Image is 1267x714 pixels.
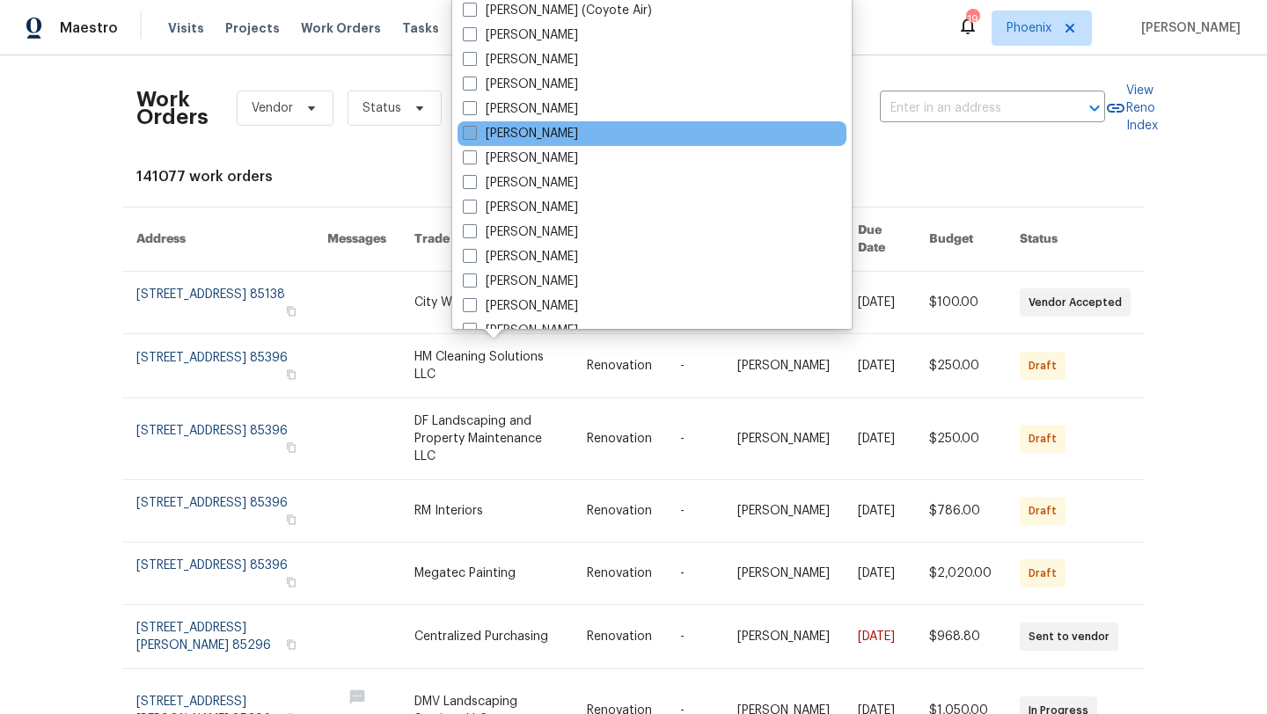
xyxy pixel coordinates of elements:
[573,398,666,480] td: Renovation
[723,605,844,669] td: [PERSON_NAME]
[666,543,723,605] td: -
[666,398,723,480] td: -
[666,480,723,543] td: -
[1134,19,1241,37] span: [PERSON_NAME]
[136,91,209,126] h2: Work Orders
[666,605,723,669] td: -
[400,334,574,398] td: HM Cleaning Solutions LLC
[723,334,844,398] td: [PERSON_NAME]
[723,543,844,605] td: [PERSON_NAME]
[400,272,574,334] td: City Wide Pest Control
[400,480,574,543] td: RM Interiors
[400,208,574,272] th: Trade Partner
[1082,96,1107,120] button: Open
[463,26,578,44] label: [PERSON_NAME]
[573,480,666,543] td: Renovation
[463,322,578,339] label: [PERSON_NAME]
[1007,19,1051,37] span: Phoenix
[1006,208,1145,272] th: Status
[283,440,299,455] button: Copy Address
[463,174,578,192] label: [PERSON_NAME]
[463,76,578,93] label: [PERSON_NAME]
[283,512,299,528] button: Copy Address
[463,199,578,216] label: [PERSON_NAME]
[252,99,293,117] span: Vendor
[666,334,723,398] td: -
[168,19,204,37] span: Visits
[573,334,666,398] td: Renovation
[122,208,313,272] th: Address
[1105,82,1158,135] a: View Reno Index
[573,543,666,605] td: Renovation
[723,480,844,543] td: [PERSON_NAME]
[225,19,280,37] span: Projects
[402,22,439,34] span: Tasks
[60,19,118,37] span: Maestro
[283,367,299,382] button: Copy Address
[313,208,400,272] th: Messages
[573,605,666,669] td: Renovation
[301,19,381,37] span: Work Orders
[915,208,1006,272] th: Budget
[283,574,299,590] button: Copy Address
[463,223,578,241] label: [PERSON_NAME]
[723,398,844,480] td: [PERSON_NAME]
[966,11,978,28] div: 19
[463,248,578,266] label: [PERSON_NAME]
[283,303,299,319] button: Copy Address
[400,605,574,669] td: Centralized Purchasing
[880,95,1056,122] input: Enter in an address
[463,149,578,167] label: [PERSON_NAME]
[463,297,578,315] label: [PERSON_NAME]
[463,100,578,118] label: [PERSON_NAME]
[136,168,1131,186] div: 141077 work orders
[400,398,574,480] td: DF Landscaping and Property Maintenance LLC
[400,543,574,605] td: Megatec Painting
[844,208,915,272] th: Due Date
[463,51,578,69] label: [PERSON_NAME]
[363,99,401,117] span: Status
[283,637,299,652] button: Copy Address
[463,2,652,19] label: [PERSON_NAME] (Coyote Air)
[463,125,578,142] label: [PERSON_NAME]
[463,273,578,290] label: [PERSON_NAME]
